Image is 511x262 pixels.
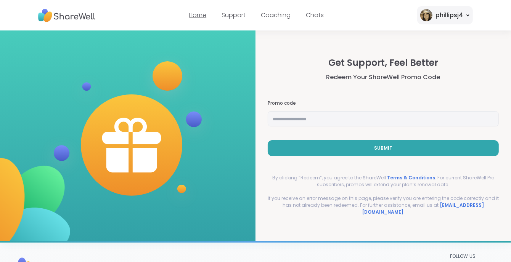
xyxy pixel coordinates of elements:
img: ShareWell Nav Logo [38,5,95,26]
h2: Get Support, Feel Better [268,56,499,70]
button: Submit [268,140,499,156]
a: Terms & Conditions [387,174,435,181]
a: Coaching [261,11,291,19]
a: Home [189,11,206,19]
p: If you receive an error message on this page, please verify you are entering the code correctly a... [268,195,499,216]
a: Support [222,11,246,19]
a: Chats [306,11,324,19]
img: phillipsj4 [420,9,432,21]
span: Submit [374,145,392,152]
h3: Promo code [268,100,499,107]
h3: Redeem Your ShareWell Promo Code [268,73,499,82]
div: phillipsj4 [435,11,463,20]
a: [EMAIL_ADDRESS][DOMAIN_NAME] [362,202,484,215]
p: Follow Us [450,253,499,259]
p: By clicking “Redeem”, you agree to the ShareWell . For current ShareWell Pro subscribers, promos ... [268,174,499,188]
